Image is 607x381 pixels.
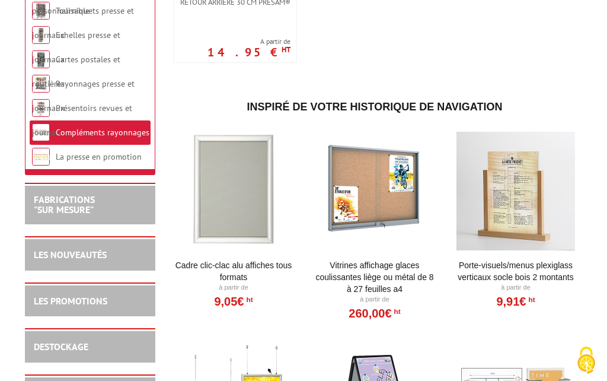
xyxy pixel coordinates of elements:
a: La presse en promotion [56,151,142,162]
a: DESTOCKAGE [34,341,88,353]
p: 14.95 € [207,49,290,56]
a: LES PROMOTIONS [34,295,107,307]
a: FABRICATIONS"Sur Mesure" [34,193,95,216]
p: À partir de [174,283,293,293]
a: Rayonnages presse et journaux [32,78,135,113]
a: Porte-Visuels/Menus Plexiglass Verticaux Socle Bois 2 Montants [456,259,576,283]
a: Vitrines affichage glaces coulissantes liège ou métal de 8 à 27 feuilles A4 [315,259,435,295]
sup: HT [282,45,290,55]
span: Inspiré de votre historique de navigation [247,101,502,113]
sup: HT [392,307,401,316]
p: À partir de [456,283,576,293]
a: Cartes postales et routières [32,54,120,89]
button: Cookies (fenêtre modale) [566,341,607,381]
a: Présentoirs revues et journaux [32,103,132,138]
a: Cadre Clic-Clac Alu affiches tous formats [174,259,293,283]
p: À partir de [315,295,435,304]
img: Cookies (fenêtre modale) [571,345,601,375]
a: LES NOUVEAUTÉS [34,249,107,261]
a: Compléments rayonnages presse [32,127,149,162]
sup: HT [526,296,535,304]
a: Echelles presse et journaux [32,30,120,65]
a: 9,91€HT [496,298,535,305]
span: A partir de [207,37,290,46]
a: 260,00€HT [349,310,400,317]
a: Tourniquets presse et journaux [32,5,134,40]
a: 9,05€HT [214,298,253,305]
sup: HT [244,296,253,304]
